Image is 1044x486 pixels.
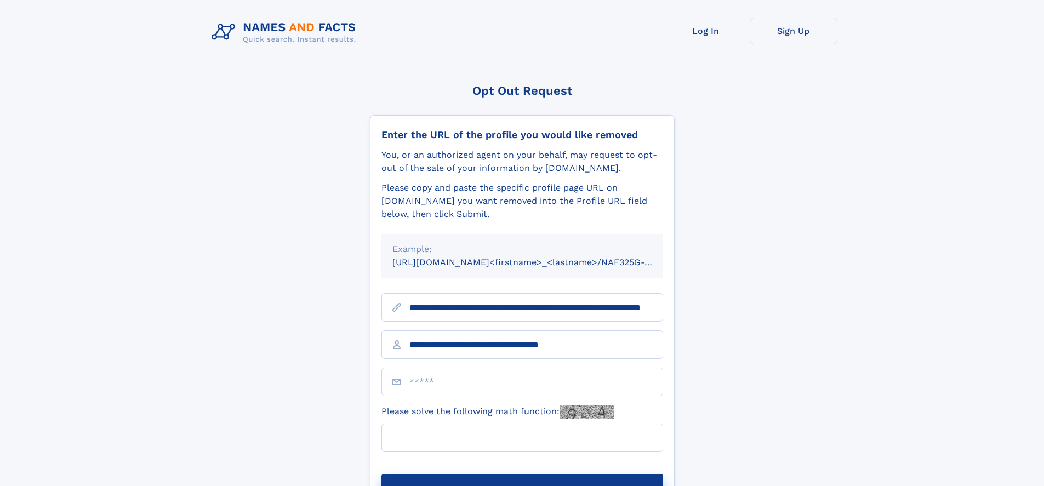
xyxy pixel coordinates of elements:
label: Please solve the following math function: [381,405,614,419]
div: Please copy and paste the specific profile page URL on [DOMAIN_NAME] you want removed into the Pr... [381,181,663,221]
img: Logo Names and Facts [207,18,365,47]
a: Log In [662,18,750,44]
div: Opt Out Request [370,84,675,98]
div: You, or an authorized agent on your behalf, may request to opt-out of the sale of your informatio... [381,148,663,175]
div: Enter the URL of the profile you would like removed [381,129,663,141]
small: [URL][DOMAIN_NAME]<firstname>_<lastname>/NAF325G-xxxxxxxx [392,257,684,267]
a: Sign Up [750,18,837,44]
div: Example: [392,243,652,256]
